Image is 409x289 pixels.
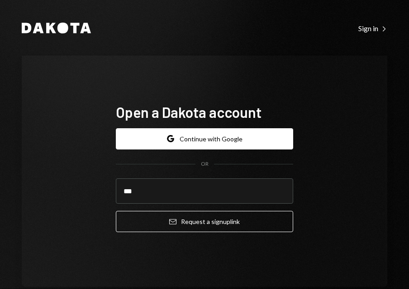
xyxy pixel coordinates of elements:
[116,128,293,149] button: Continue with Google
[116,103,293,121] h1: Open a Dakota account
[358,23,387,33] a: Sign in
[201,160,209,168] div: OR
[116,211,293,232] button: Request a signuplink
[358,24,387,33] div: Sign in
